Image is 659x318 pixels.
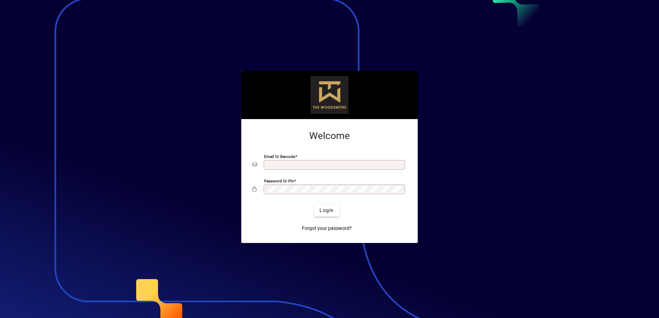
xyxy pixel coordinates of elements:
span: Login [320,207,334,214]
mat-label: Password or Pin [264,178,294,183]
mat-label: Email or Barcode [264,154,295,159]
button: Login [314,204,339,217]
h2: Welcome [252,130,407,142]
a: Forgot your password? [299,222,355,235]
span: Forgot your password? [302,225,352,232]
